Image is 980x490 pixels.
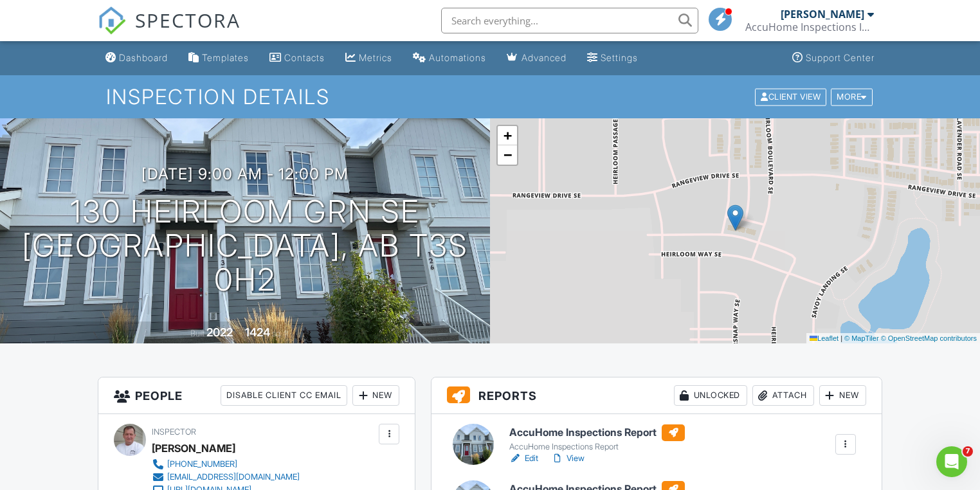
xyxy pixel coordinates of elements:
[272,329,290,338] span: sq. ft.
[98,6,126,35] img: The Best Home Inspection Software - Spectora
[936,446,967,477] iframe: Intercom live chat
[502,46,572,70] a: Advanced
[408,46,491,70] a: Automations (Basic)
[509,452,538,465] a: Edit
[152,439,235,458] div: [PERSON_NAME]
[119,52,168,63] div: Dashboard
[167,459,237,469] div: [PHONE_NUMBER]
[284,52,325,63] div: Contacts
[754,91,830,101] a: Client View
[98,17,240,44] a: SPECTORA
[98,377,415,414] h3: People
[522,52,567,63] div: Advanced
[810,334,839,342] a: Leaflet
[152,471,300,484] a: [EMAIL_ADDRESS][DOMAIN_NAME]
[509,424,685,453] a: AccuHome Inspections Report AccuHome Inspections Report
[359,52,392,63] div: Metrics
[674,385,747,406] div: Unlocked
[183,46,254,70] a: Templates
[221,385,347,406] div: Disable Client CC Email
[429,52,486,63] div: Automations
[352,385,399,406] div: New
[601,52,638,63] div: Settings
[840,334,842,342] span: |
[831,88,873,105] div: More
[755,88,826,105] div: Client View
[264,46,330,70] a: Contacts
[819,385,866,406] div: New
[167,472,300,482] div: [EMAIL_ADDRESS][DOMAIN_NAME]
[963,446,973,457] span: 7
[152,458,300,471] a: [PHONE_NUMBER]
[752,385,814,406] div: Attach
[745,21,874,33] div: AccuHome Inspections Inc.
[551,452,585,465] a: View
[504,127,512,143] span: +
[441,8,698,33] input: Search everything...
[844,334,879,342] a: © MapTiler
[152,427,196,437] span: Inspector
[141,165,349,183] h3: [DATE] 9:00 am - 12:00 pm
[504,147,512,163] span: −
[509,442,685,452] div: AccuHome Inspections Report
[431,377,881,414] h3: Reports
[190,329,204,338] span: Built
[781,8,864,21] div: [PERSON_NAME]
[245,325,270,339] div: 1424
[21,195,469,296] h1: 130 Heirloom Grn SE [GEOGRAPHIC_DATA], AB T3S 0H2
[727,204,743,231] img: Marker
[806,52,875,63] div: Support Center
[340,46,397,70] a: Metrics
[106,86,874,108] h1: Inspection Details
[582,46,643,70] a: Settings
[202,52,249,63] div: Templates
[100,46,173,70] a: Dashboard
[206,325,233,339] div: 2022
[135,6,240,33] span: SPECTORA
[881,334,977,342] a: © OpenStreetMap contributors
[787,46,880,70] a: Support Center
[498,145,517,165] a: Zoom out
[509,424,685,441] h6: AccuHome Inspections Report
[498,126,517,145] a: Zoom in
